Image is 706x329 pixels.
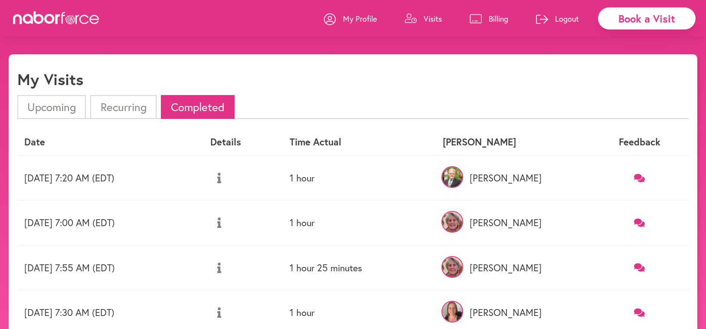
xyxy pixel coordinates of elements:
li: Upcoming [17,95,86,119]
p: [PERSON_NAME] [443,172,583,184]
img: VpbglKh1S52pC0i8HIlA [441,166,463,188]
td: [DATE] 7:55 AM (EDT) [17,245,203,290]
p: [PERSON_NAME] [443,307,583,318]
td: [DATE] 7:20 AM (EDT) [17,155,203,201]
a: My Profile [324,6,377,32]
td: [DATE] 7:00 AM (EDT) [17,201,203,245]
th: Time Actual [283,129,436,155]
p: Logout [555,13,579,24]
img: xl1XQQG9RiyRcsUQsj6u [441,301,463,322]
img: 6xIOoSzQEO33EOhxx3Ig [441,256,463,278]
li: Completed [161,95,235,119]
td: 1 hour [283,201,436,245]
img: 6xIOoSzQEO33EOhxx3Ig [441,211,463,233]
p: Visits [424,13,442,24]
div: Book a Visit [598,7,696,30]
p: [PERSON_NAME] [443,262,583,273]
a: Billing [470,6,508,32]
th: [PERSON_NAME] [436,129,590,155]
th: Date [17,129,203,155]
p: My Profile [343,13,377,24]
th: Details [203,129,283,155]
th: Feedback [590,129,689,155]
p: [PERSON_NAME] [443,217,583,228]
a: Visits [405,6,442,32]
li: Recurring [90,95,156,119]
a: Logout [536,6,579,32]
p: Billing [489,13,508,24]
td: 1 hour [283,155,436,201]
td: 1 hour 25 minutes [283,245,436,290]
h1: My Visits [17,70,83,89]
